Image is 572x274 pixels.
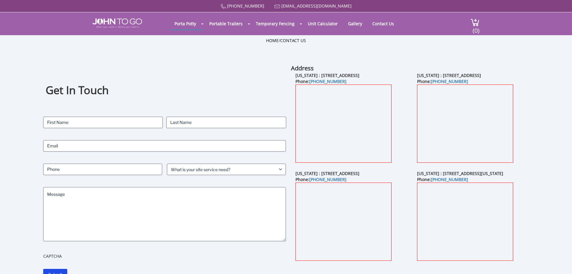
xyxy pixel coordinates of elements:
[43,140,286,152] input: Email
[309,177,347,182] a: [PHONE_NUMBER]
[303,18,342,29] a: Unit Calculator
[417,72,481,78] b: [US_STATE] : [STREET_ADDRESS]
[205,18,247,29] a: Portable Trailers
[92,18,142,28] img: JOHN to go
[251,18,299,29] a: Temporary Fencing
[280,38,306,43] a: Contact Us
[344,18,367,29] a: Gallery
[266,38,306,44] ul: /
[274,5,280,8] img: Mail
[291,64,314,72] b: Address
[472,22,480,35] span: (0)
[295,171,359,176] b: [US_STATE] : [STREET_ADDRESS]
[295,79,347,84] b: Phone:
[295,177,347,182] b: Phone:
[417,79,468,84] b: Phone:
[295,72,359,78] b: [US_STATE] : [STREET_ADDRESS]
[471,18,480,26] img: cart a
[266,38,279,43] a: Home
[43,253,286,259] label: CAPTCHA
[431,177,468,182] a: [PHONE_NUMBER]
[309,79,347,84] a: [PHONE_NUMBER]
[368,18,398,29] a: Contact Us
[46,83,283,98] h1: Get In Touch
[170,18,201,29] a: Porta Potty
[417,177,468,182] b: Phone:
[227,3,264,9] a: [PHONE_NUMBER]
[221,4,226,9] img: Call
[43,164,162,175] input: Phone
[431,79,468,84] a: [PHONE_NUMBER]
[166,117,286,128] input: Last Name
[281,3,352,9] a: [EMAIL_ADDRESS][DOMAIN_NAME]
[43,117,163,128] input: First Name
[417,171,503,176] b: [US_STATE] : [STREET_ADDRESS][US_STATE]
